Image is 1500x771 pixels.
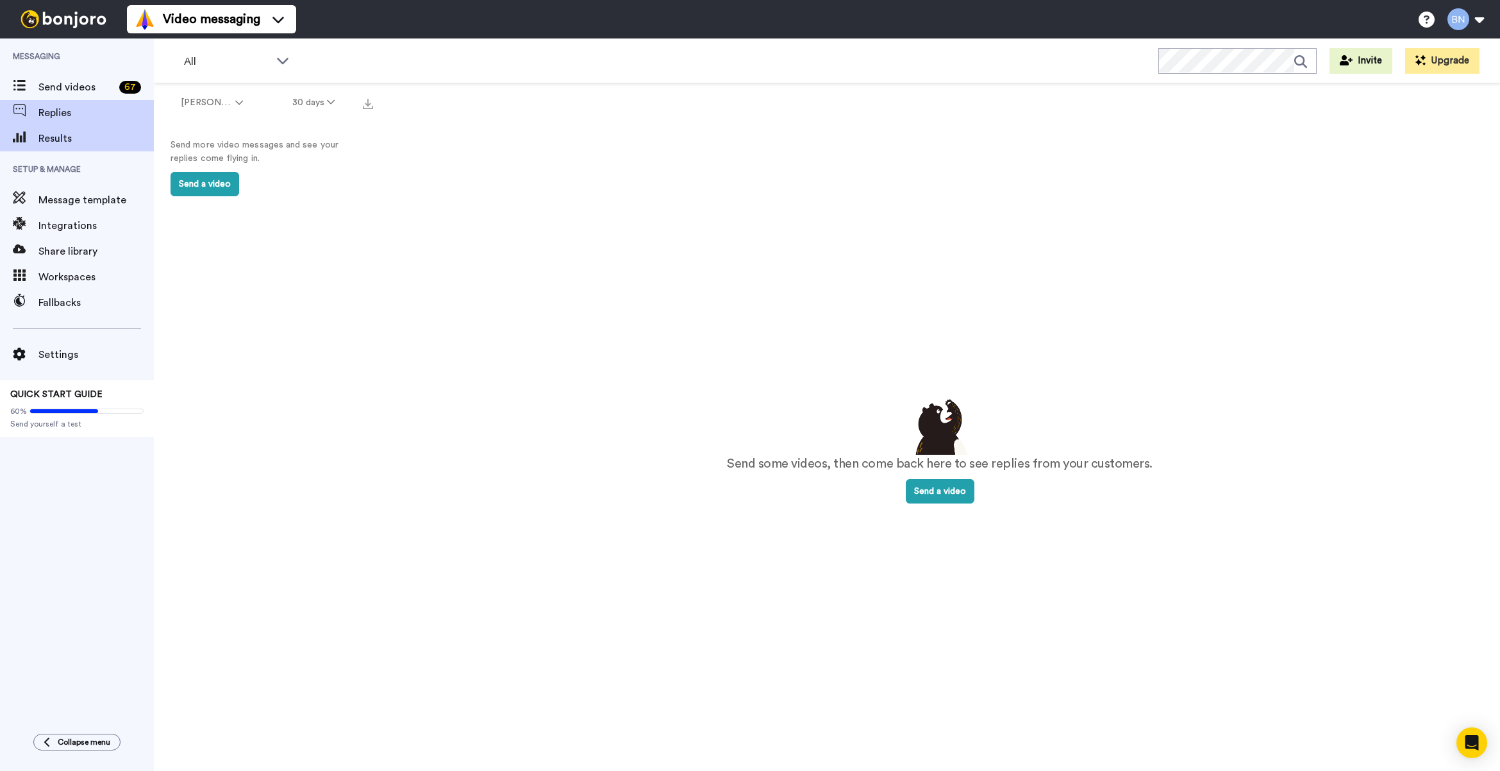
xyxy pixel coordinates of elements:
button: Send a video [906,479,974,504]
img: bj-logo-header-white.svg [15,10,112,28]
span: Integrations [38,218,154,233]
button: 30 days [268,91,360,114]
p: Send more video messages and see your replies come flying in. [171,139,363,165]
p: Send some videos, then come back here to see replies from your customers. [727,455,1153,473]
button: Invite [1329,48,1392,74]
span: Workspaces [38,269,154,285]
img: vm-color.svg [135,9,155,30]
span: Send yourself a test [10,419,144,429]
button: Collapse menu [33,734,121,750]
a: Send a video [906,487,974,496]
span: [PERSON_NAME] [181,96,233,109]
span: Share library [38,244,154,259]
span: QUICK START GUIDE [10,390,103,399]
div: 67 [119,81,141,94]
button: [PERSON_NAME] [156,91,268,114]
button: Export all results that match these filters now. [359,93,377,112]
span: All [184,54,270,69]
button: Send a video [171,172,239,196]
span: Replies [38,105,154,121]
span: Message template [38,192,154,208]
button: Upgrade [1405,48,1479,74]
span: Fallbacks [38,295,154,310]
span: Settings [38,347,154,362]
div: Open Intercom Messenger [1456,727,1487,758]
span: Collapse menu [58,737,110,747]
span: 60% [10,406,27,416]
img: export.svg [363,99,373,109]
span: Video messaging [163,10,260,28]
span: Send videos [38,80,114,95]
img: results-emptystates.png [908,396,972,455]
span: Results [38,131,154,146]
